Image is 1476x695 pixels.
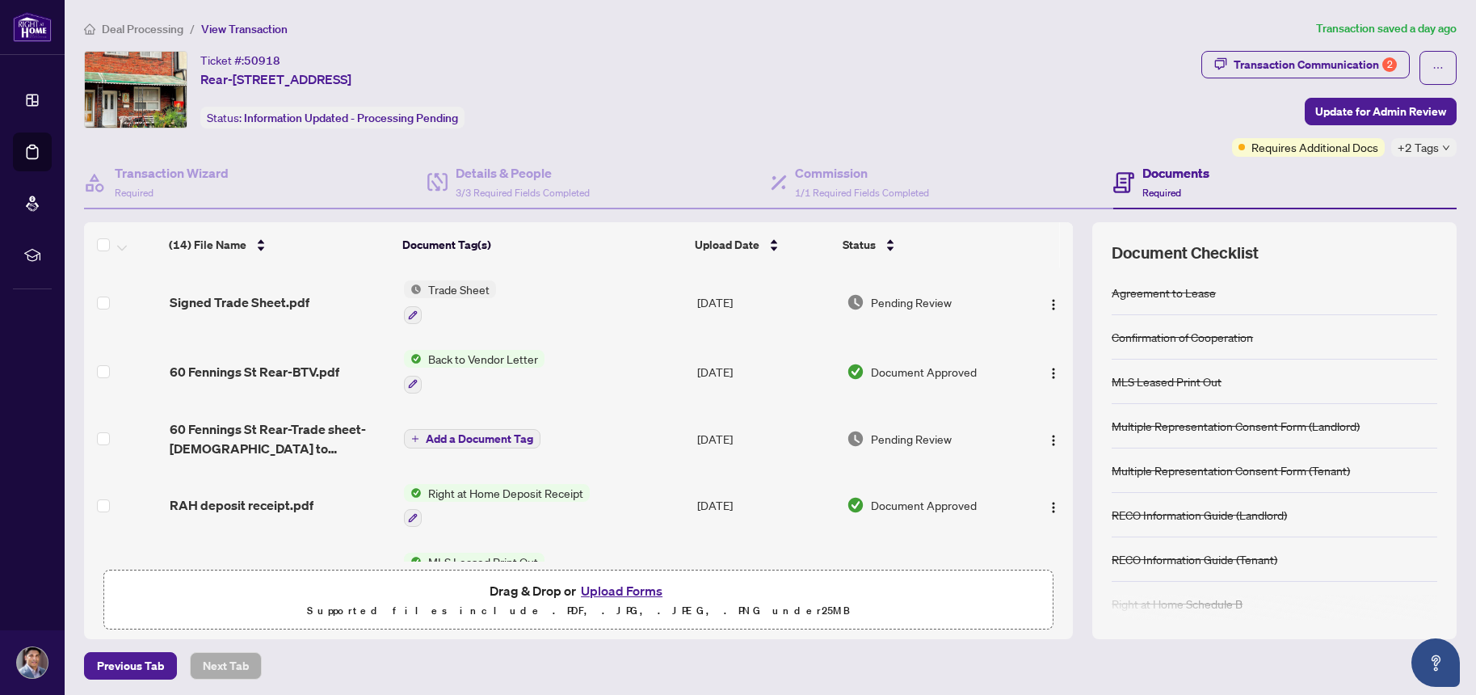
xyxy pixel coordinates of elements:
td: [DATE] [691,337,840,406]
th: Status [836,222,1016,267]
button: Status IconMLS Leased Print Out [404,553,545,596]
img: IMG-C12341813_1.jpg [85,52,187,128]
span: Pending Review [871,293,952,311]
button: Logo [1041,359,1066,385]
span: Deal Processing [102,22,183,36]
button: Add a Document Tag [404,428,540,449]
td: [DATE] [691,471,840,541]
div: Multiple Representation Consent Form (Tenant) [1112,461,1350,479]
div: Ticket #: [200,51,280,69]
span: Pending Review [871,430,952,448]
button: Transaction Communication2 [1201,51,1410,78]
button: Logo [1041,426,1066,452]
img: Status Icon [404,280,422,298]
button: Open asap [1411,638,1460,687]
article: Transaction saved a day ago [1316,19,1457,38]
button: Previous Tab [84,652,177,680]
td: [DATE] [691,406,840,471]
div: MLS Leased Print Out [1112,373,1222,390]
div: Transaction Communication [1234,52,1397,78]
span: 50918 [244,53,280,68]
span: Document Approved [871,363,977,381]
span: +2 Tags [1398,138,1439,157]
span: home [84,23,95,35]
h4: Commission [795,163,929,183]
h4: Documents [1142,163,1209,183]
img: Document Status [847,496,864,514]
div: Status: [200,107,465,128]
img: Profile Icon [17,647,48,678]
img: Document Status [847,430,864,448]
img: Logo [1047,298,1060,311]
span: Previous Tab [97,653,164,679]
img: Status Icon [404,484,422,502]
span: Update for Admin Review [1315,99,1446,124]
span: Information Updated - Processing Pending [244,111,458,125]
span: Signed Trade Sheet.pdf [170,293,309,312]
span: MLS Leased Print Out [422,553,545,571]
img: Document Status [847,293,864,311]
span: 60 Fennings St Rear-BTV.pdf [170,362,339,381]
span: Drag & Drop or [490,580,667,601]
span: Requires Additional Docs [1251,138,1378,156]
th: Document Tag(s) [396,222,688,267]
div: Confirmation of Cooperation [1112,328,1253,346]
div: RECO Information Guide (Landlord) [1112,506,1287,524]
li: / [190,19,195,38]
span: 3/3 Required Fields Completed [456,187,590,199]
div: Multiple Representation Consent Form (Landlord) [1112,417,1360,435]
td: [DATE] [691,540,840,609]
span: Required [1142,187,1181,199]
button: Add a Document Tag [404,429,540,449]
img: Logo [1047,501,1060,514]
span: Status [843,236,876,254]
span: Add a Document Tag [426,433,533,444]
img: Status Icon [404,553,422,571]
span: View Transaction [201,22,288,36]
h4: Details & People [456,163,590,183]
span: down [1442,144,1450,152]
span: Rear-[STREET_ADDRESS] [200,69,351,89]
span: RAH deposit receipt.pdf [170,495,313,515]
button: Status IconTrade Sheet [404,280,496,324]
span: 1/1 Required Fields Completed [795,187,929,199]
div: RECO Information Guide (Tenant) [1112,550,1277,568]
span: Document Checklist [1112,242,1259,264]
span: ellipsis [1432,62,1444,74]
span: 60 Fennings St Rear-Trade sheet-[DEMOGRAPHIC_DATA] to review.pdf [170,419,392,458]
span: Back to Vendor Letter [422,350,545,368]
span: plus [411,435,419,443]
span: Document Approved [871,496,977,514]
th: (14) File Name [162,222,396,267]
button: Logo [1041,492,1066,518]
div: 2 [1382,57,1397,72]
img: Document Status [847,363,864,381]
td: [DATE] [691,267,840,337]
h4: Transaction Wizard [115,163,229,183]
img: logo [13,12,52,42]
img: Status Icon [404,350,422,368]
img: Logo [1047,434,1060,447]
button: Status IconBack to Vendor Letter [404,350,545,394]
span: Drag & Drop orUpload FormsSupported files include .PDF, .JPG, .JPEG, .PNG under25MB [104,571,1053,630]
p: Supported files include .PDF, .JPG, .JPEG, .PNG under 25 MB [114,601,1043,621]
span: Upload Date [695,236,759,254]
div: Agreement to Lease [1112,284,1216,301]
span: Right at Home Deposit Receipt [422,484,590,502]
span: Required [115,187,153,199]
button: Status IconRight at Home Deposit Receipt [404,484,590,528]
th: Upload Date [688,222,837,267]
button: Next Tab [190,652,262,680]
button: Update for Admin Review [1305,98,1457,125]
button: Logo [1041,289,1066,315]
button: Upload Forms [576,580,667,601]
img: Logo [1047,367,1060,380]
span: (14) File Name [169,236,246,254]
span: Trade Sheet [422,280,496,298]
